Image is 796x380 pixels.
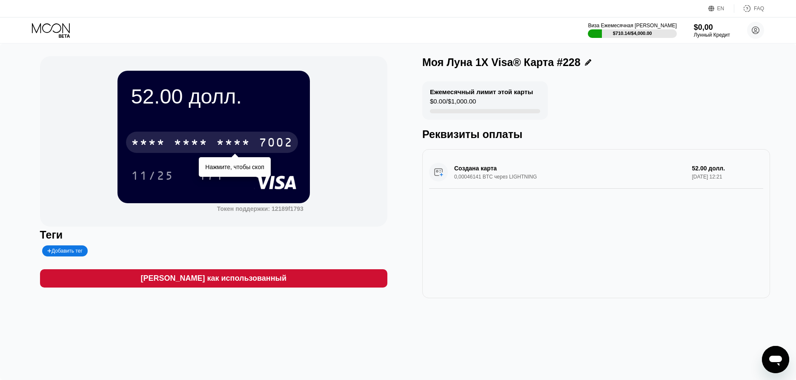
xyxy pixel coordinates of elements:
[588,23,676,38] div: Виза Ежемесячная [PERSON_NAME]$710.14/$4,000.00
[694,23,730,38] div: $0,00Лунный Кредит
[734,4,764,13] div: FAQ
[40,229,388,241] div: Теги
[131,170,174,184] div: 11/25
[694,32,730,38] div: Лунный Кредит
[217,205,304,212] div: Токен поддержки: 12189f1793
[430,88,533,95] div: Ежемесячный лимит этой карты
[205,164,264,170] div: Нажмите, чтобы скоп
[422,128,770,141] div: Реквизиты оплаты
[754,6,764,12] div: FAQ
[588,23,676,29] div: Виза Ежемесячная [PERSON_NAME]
[42,245,88,256] div: Добавить тег
[47,248,83,254] div: Добавить тег
[430,98,476,109] div: $0.00/$1,000.00
[708,4,734,13] div: EN
[140,273,286,283] div: [PERSON_NAME] как использованный
[40,269,388,288] div: [PERSON_NAME] как использованный
[613,31,652,36] div: $710.14/$4,000.00
[694,23,730,32] div: $0,00
[717,6,724,12] div: EN
[259,137,293,150] div: 7002
[192,165,230,186] div: 171
[762,346,789,373] iframe: Кнопка запуска окна обмена сообщениями
[198,170,224,184] div: 171
[131,84,296,108] div: 52.00 долл.
[125,165,180,186] div: 11/25
[422,56,581,69] div: Моя Луна 1X Visa® Карта #228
